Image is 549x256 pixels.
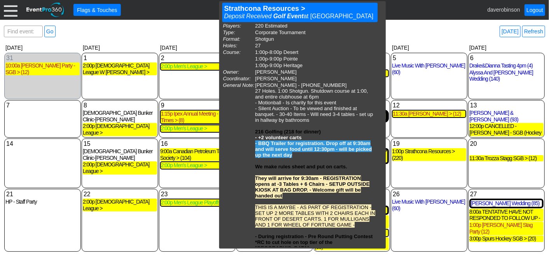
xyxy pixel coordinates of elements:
div: 1:00p Strathcona Resources > (220) [392,148,466,161]
div: Show menu [469,190,544,199]
div: 2:00p Men's League Playoffs > [161,199,234,206]
td: Shotgun [255,36,377,42]
div: Show menu [160,101,234,110]
div: Show menu [160,190,234,199]
div: 2:00p [DEMOGRAPHIC_DATA] League W [PERSON_NAME] > [83,62,157,76]
span: - BBQ Trailer for registration. Drop off at 9:30am and will serve food until 12:30pm - will be pi... [255,140,372,158]
th: Format: [223,36,254,42]
div: Show menu [83,54,157,62]
a: [DATE] [500,26,521,37]
div: Show menu [83,101,157,110]
div: 2:00p [DEMOGRAPHIC_DATA] League > [83,161,157,175]
div: Drake&Dianna Tasting 4pm (4) [469,62,544,69]
div: Alyssa And [PERSON_NAME] Wedding (140) [469,69,544,83]
div: Show menu [5,54,80,62]
div: [DATE] [390,43,468,52]
div: Show menu [5,101,80,110]
div: 2:00p Men's League > [161,63,234,70]
div: HP - Staff Party [5,199,80,205]
span: THIS IS A MAYBE - AS PART OF REGISTRATION - SET UP 2 MORE TABLES WITH 2 CHAIRS EACH IN FRONT OF D... [255,204,375,228]
div: 2:00p [DEMOGRAPHIC_DATA] League > [83,199,157,212]
div: 12:00p CANCELLED - [PERSON_NAME] - SGB (Hockey Team) (20) [469,123,544,136]
div: Strathcona Resources > [224,5,376,12]
div: 9:00a Canadian Petroleum Tax Society > (104) [160,148,234,161]
div: [DATE] [159,43,236,52]
th: Course: [223,49,254,55]
div: 2:00p Men's League > [161,162,234,169]
div: Open [222,3,378,22]
div: Show menu [83,140,157,148]
div: Live Music With [PERSON_NAME] (60) [392,62,466,76]
span: They will arrive for 9:30am - REGISTRATION opens at -3 Tables + 6 Chairs - SETUP OUTSIDE KIOSK AT... [255,175,370,199]
div: 2:00p [DEMOGRAPHIC_DATA] League > [83,123,157,136]
div: 10:00a [PERSON_NAME] Party - SGB > (12) [5,62,80,76]
th: Holes: [223,43,254,48]
div: Show menu [392,140,466,148]
span: - During registration - Pre Round Putting Contest *RC to cut hole on top tier of the [GEOGRAPHIC_... [255,234,373,251]
div: Show menu [392,54,466,62]
div: [PERSON_NAME] & [PERSON_NAME] (93) [469,110,544,123]
div: 1:00p [PERSON_NAME] Stag Party (12) [469,222,544,235]
td: 27 [255,43,377,48]
span: We make rules sheet and put on carts. [255,164,370,199]
div: [DATE] [81,43,159,52]
td: 1:00p-8:00p Desert [255,49,377,55]
div: [DEMOGRAPHIC_DATA] Bunker Clinic-[PERSON_NAME] [83,148,157,161]
div: PINE CREEK CUP > (36) [469,148,544,155]
div: Show menu [5,140,80,148]
div: Menu: Click or 'Crtl+M' to toggle menu open/close [4,3,17,17]
div: PINE CREEK CUP > (36) [5,206,80,212]
div: Live Music With [PERSON_NAME] (60) [392,199,466,212]
span: Golf Event [273,13,303,19]
th: Owner: [223,69,254,75]
a: Go [44,26,56,37]
div: [DATE] [468,43,545,52]
span: daverobinson [487,6,520,12]
div: at [GEOGRAPHIC_DATA] [224,12,376,20]
span: Find event: enter title [6,26,41,45]
a: Refresh [522,26,545,37]
th: Coordinator: [223,76,254,81]
div: 1:15p Ipex Annual Meeting - Tee Times > (8) [161,111,234,124]
div: 11:30a [PERSON_NAME] > (12) [393,111,465,117]
span: Deposit Received [224,13,272,19]
th: Players: [223,23,254,29]
div: Show menu [469,54,544,62]
span: Flags & Touches [75,6,119,14]
div: 2:00p Men's League > [161,125,234,132]
div: Show menu [469,140,544,148]
td: [PERSON_NAME] [255,76,377,81]
strong: - +2 volunteer carts [255,135,372,158]
div: Show menu [83,190,157,199]
div: 11:30a Trozza Stagg SGB > (12) [469,155,544,162]
div: Show menu [392,190,466,199]
div: Show menu [392,101,466,110]
img: EventPro360 [25,1,66,19]
div: [PERSON_NAME] Wedding (85) [471,200,542,207]
div: Show menu [469,101,544,110]
a: Logout [525,4,545,16]
div: [DATE] [4,43,81,52]
th: Type: [223,29,254,35]
td: 220 Estimated [255,23,377,29]
td: Corporate Tournament [255,29,377,35]
td: 1:00p-9:00p Heritage [255,62,377,68]
td: 1:00p-9:00p Pointe [255,56,377,62]
div: Show menu [160,140,234,148]
td: [PERSON_NAME] [255,69,377,75]
div: 8:00a TENTATIVE HAVE NOT RESPONDED TO FOLLOW UP - The Flag Event (76) [469,209,544,222]
div: [DEMOGRAPHIC_DATA] Bunker Clinic-[PERSON_NAME] [83,110,157,123]
div: Show menu [160,54,234,62]
div: Show menu [5,190,80,199]
div: 3:00p Spurs Hockey SGB > (20) [469,235,544,242]
strong: 216 Golfing (218 for dinner) [255,129,321,135]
